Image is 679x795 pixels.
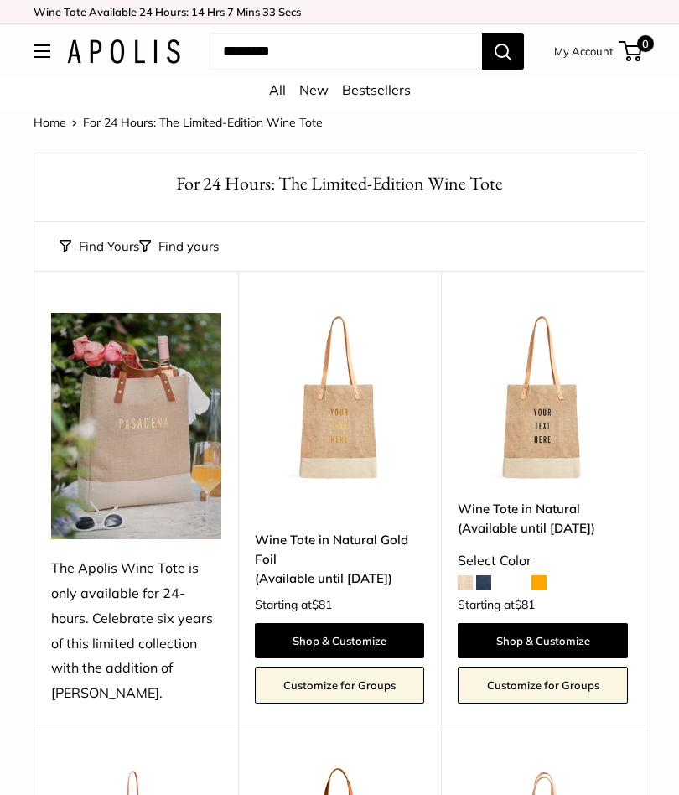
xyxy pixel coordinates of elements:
a: Customize for Groups [255,667,425,704]
a: Home [34,115,66,130]
div: The Apolis Wine Tote is only available for 24-hours. Celebrate six years of this limited collecti... [51,556,221,706]
a: Customize for Groups [458,667,628,704]
span: For 24 Hours: The Limited-Edition Wine Tote [83,115,323,130]
input: Search... [210,33,482,70]
a: Shop & Customize [255,623,425,658]
a: All [269,81,286,98]
nav: Breadcrumb [34,112,323,133]
a: My Account [554,41,614,61]
span: Hrs [207,5,225,18]
a: Shop & Customize [458,623,628,658]
a: Wine Tote in Natural Gold Foil(Available until [DATE]) [255,530,425,589]
img: Apolis [67,39,180,64]
span: $81 [312,597,332,612]
button: Open menu [34,44,50,58]
button: Filter collection [139,235,219,258]
img: Wine Tote in Natural Gold Foil [255,313,425,483]
a: Bestsellers [342,81,411,98]
a: Wine Tote in Natural(Available until [DATE]) [458,499,628,538]
h1: For 24 Hours: The Limited-Edition Wine Tote [60,170,619,196]
span: 14 [191,5,205,18]
a: New [299,81,329,98]
img: The Apolis Wine Tote is only available for 24-hours. Celebrate six years of this limited collecti... [51,313,221,539]
span: 0 [637,35,654,52]
span: Secs [278,5,301,18]
span: Starting at [255,599,332,611]
span: 33 [262,5,276,18]
div: Select Color [458,548,628,574]
a: 0 [621,41,642,61]
span: $81 [515,597,535,612]
button: Search [482,33,524,70]
a: Wine Tote in NaturalWine Tote in Natural [458,313,628,483]
span: Starting at [458,599,535,611]
a: Wine Tote in Natural Gold Foildescription_Inner compartments perfect for wine bottles, yoga mats,... [255,313,425,483]
span: Mins [236,5,260,18]
span: 7 [227,5,234,18]
button: Find Yours [60,235,139,258]
img: Wine Tote in Natural [458,313,628,483]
